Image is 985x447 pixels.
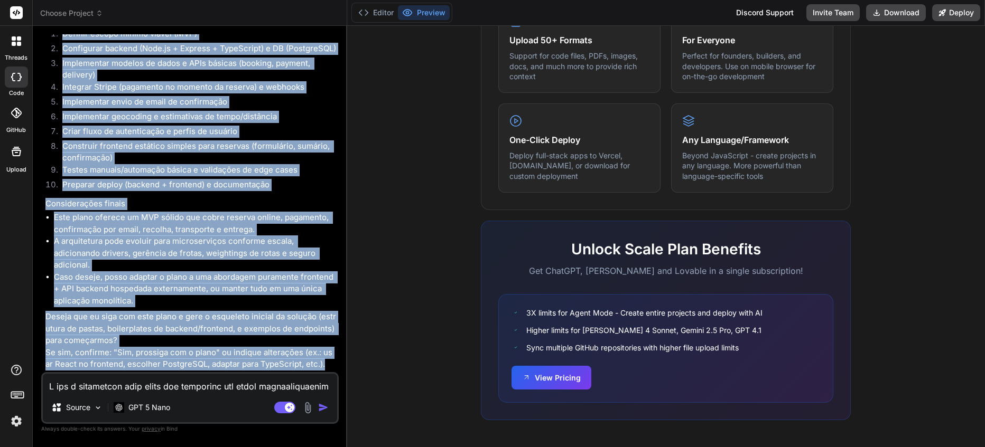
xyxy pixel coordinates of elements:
button: Editor [354,5,398,20]
li: Implementar modelos de dados e APIs básicas (booking, payment, delivery) [54,58,337,81]
label: code [9,89,24,98]
li: Testes manuais/automação básica e validações de edge cases [54,164,337,179]
li: Implementar geocoding e estimativas de tempo/distância [54,111,337,126]
p: Considerações finais [45,198,337,210]
span: privacy [142,425,161,432]
button: Preview [398,5,450,20]
img: attachment [302,402,314,414]
li: Este plano oferece um MVP sólido que cobre reserva online, pagamento, confirmação por email, reco... [54,212,337,235]
p: Beyond JavaScript - create projects in any language. More powerful than language-specific tools [682,150,822,182]
li: Criar fluxo de autenticação e perfis de usuário [54,126,337,140]
label: Upload [6,165,26,174]
label: GitHub [6,126,26,135]
p: Always double-check its answers. Your in Bind [41,424,339,434]
li: Integrar Stripe (pagamento no momento da reserva) e webhooks [54,81,337,96]
li: A arquitetura pode evoluir para microserviços conforme escala, adicionando drivers, gerência de f... [54,235,337,271]
button: Invite Team [806,4,860,21]
p: GPT 5 Nano [128,402,170,413]
span: Choose Project [40,8,103,18]
h4: Upload 50+ Formats [509,34,649,46]
button: View Pricing [512,366,591,389]
img: icon [318,402,329,413]
p: Source [66,402,90,413]
li: Implementar envio de email de confirmação [54,96,337,111]
span: 3X limits for Agent Mode - Create entire projects and deploy with AI [526,307,763,318]
p: Deseja que eu siga com este plano e gere o esqueleto inicial da solução (estrutura de pastas, boi... [45,311,337,370]
h2: Unlock Scale Plan Benefits [498,238,833,260]
span: Sync multiple GitHub repositories with higher file upload limits [526,342,739,353]
li: Configurar backend (Node.js + Express + TypeScript) e DB (PostgreSQL) [54,43,337,58]
label: threads [5,53,27,62]
img: Pick Models [94,403,103,412]
p: Support for code files, PDFs, images, docs, and much more to provide rich context [509,51,649,82]
img: GPT 5 Nano [114,402,124,412]
li: Caso deseje, posso adaptar o plano a uma abordagem puramente frontend + API backend hospedada ext... [54,271,337,307]
h4: One-Click Deploy [509,134,649,146]
span: Higher limits for [PERSON_NAME] 4 Sonnet, Gemini 2.5 Pro, GPT 4.1 [526,325,761,336]
p: Get ChatGPT, [PERSON_NAME] and Lovable in a single subscription! [498,264,833,277]
p: Deploy full-stack apps to Vercel, [DOMAIN_NAME], or download for custom deployment [509,150,649,182]
h4: For Everyone [682,34,822,46]
button: Download [866,4,926,21]
img: settings [7,412,25,430]
h4: Any Language/Framework [682,134,822,146]
li: Construir frontend estático simples para reservas (formulário, sumário, confirmação) [54,140,337,164]
p: Perfect for founders, builders, and developers. Use on mobile browser for on-the-go development [682,51,822,82]
button: Deploy [932,4,980,21]
div: Discord Support [730,4,800,21]
li: Preparar deploy (backend + frontend) e documentação [54,179,337,194]
li: Definir escopo mínimo viável (MVP) [54,28,337,43]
